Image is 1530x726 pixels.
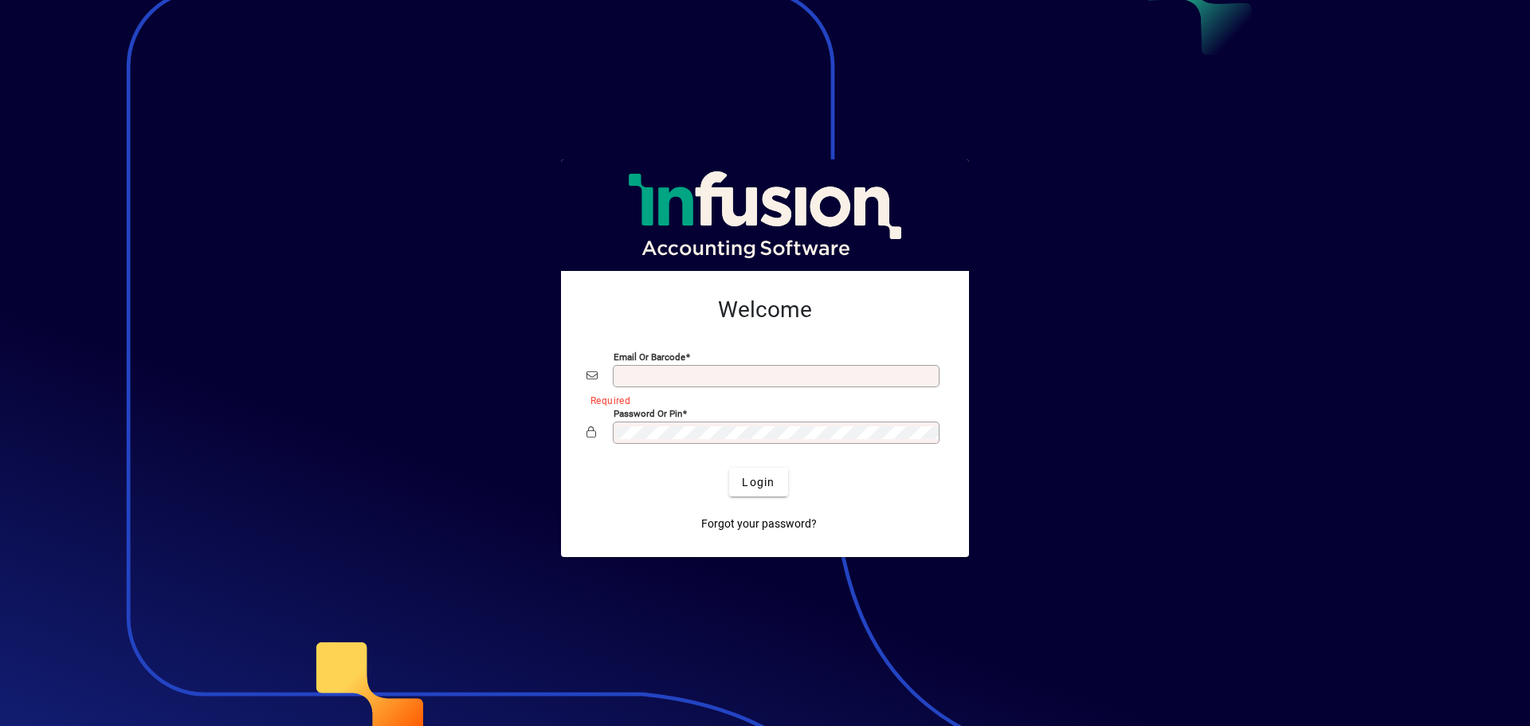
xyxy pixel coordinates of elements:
[614,351,685,363] mat-label: Email or Barcode
[590,391,931,408] mat-error: Required
[695,509,823,538] a: Forgot your password?
[701,516,817,532] span: Forgot your password?
[729,468,787,496] button: Login
[742,474,775,491] span: Login
[586,296,943,324] h2: Welcome
[614,408,682,419] mat-label: Password or Pin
